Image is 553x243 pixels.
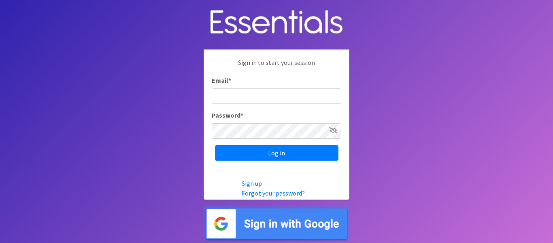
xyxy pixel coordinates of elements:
label: Password [212,110,243,120]
a: Forgot your password? [242,189,305,197]
img: Human Essentials [204,2,349,43]
img: Sign in with Google [204,206,349,241]
label: Email [212,75,231,85]
abbr: required [228,76,231,84]
p: Sign in to start your session [212,58,341,75]
abbr: required [240,111,243,119]
input: Log in [215,145,338,161]
a: Sign up [242,179,262,187]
